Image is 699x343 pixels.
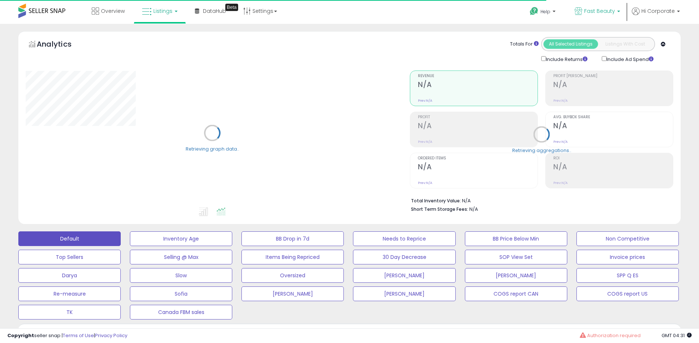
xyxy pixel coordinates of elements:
div: Retrieving graph data.. [186,145,239,152]
a: Privacy Policy [95,332,127,339]
i: Get Help [529,7,539,16]
button: SPP Q ES [576,268,679,283]
div: Tooltip anchor [225,4,238,11]
div: Include Returns [536,55,596,63]
button: Needs to Reprice [353,231,455,246]
button: Non Competitive [576,231,679,246]
button: BB Drop in 7d [241,231,344,246]
span: 2025-08-14 04:31 GMT [662,332,692,339]
button: [PERSON_NAME] [465,268,567,283]
span: Hi Corporate [641,7,675,15]
div: Totals For [510,41,539,48]
button: Top Sellers [18,250,121,264]
button: [PERSON_NAME] [353,268,455,283]
a: Help [524,1,563,24]
button: All Selected Listings [543,39,598,49]
button: Default [18,231,121,246]
span: Help [540,8,550,15]
button: Invoice prices [576,250,679,264]
div: seller snap | | [7,332,127,339]
span: Overview [101,7,125,15]
span: Fast Beauty [584,7,615,15]
button: COGS report US [576,286,679,301]
button: BB Price Below Min [465,231,567,246]
button: Oversized [241,268,344,283]
button: COGS report CAN [465,286,567,301]
button: 30 Day Decrease [353,250,455,264]
button: Canada FBM sales [130,305,232,319]
h5: Analytics [37,39,86,51]
button: Darya [18,268,121,283]
button: Listings With Cost [598,39,652,49]
div: Include Ad Spend [596,55,665,63]
button: Re-measure [18,286,121,301]
span: Listings [153,7,172,15]
a: Hi Corporate [632,7,680,24]
strong: Copyright [7,332,34,339]
span: DataHub [203,7,226,15]
button: Items Being Repriced [241,250,344,264]
button: Selling @ Max [130,250,232,264]
a: Terms of Use [63,332,94,339]
div: Retrieving aggregations.. [512,147,571,154]
button: Slow [130,268,232,283]
button: Sofia [130,286,232,301]
button: [PERSON_NAME] [353,286,455,301]
button: [PERSON_NAME] [241,286,344,301]
button: SOP View Set [465,250,567,264]
button: Inventory Age [130,231,232,246]
button: TK [18,305,121,319]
